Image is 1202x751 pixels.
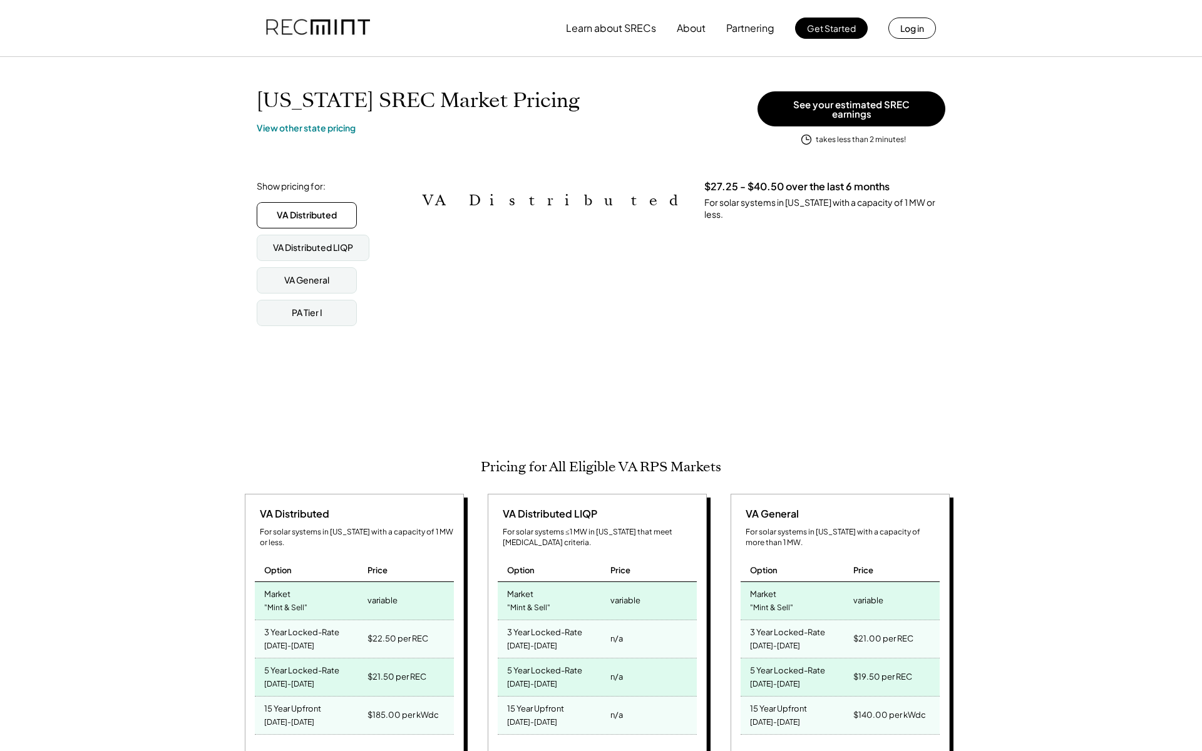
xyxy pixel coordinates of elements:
div: VA Distributed LIQP [498,507,597,521]
a: View other state pricing [257,122,356,135]
h1: [US_STATE] SREC Market Pricing [257,88,580,113]
div: Option [750,565,778,576]
div: n/a [610,706,623,723]
div: VA Distributed [277,209,337,222]
div: variable [610,591,640,609]
div: 5 Year Locked-Rate [264,662,339,676]
div: [DATE]-[DATE] [750,638,800,655]
div: Price [610,565,630,576]
div: "Mint & Sell" [264,600,307,616]
div: $22.50 per REC [367,630,428,647]
div: $140.00 per kWdc [853,706,926,723]
div: [DATE]-[DATE] [750,676,800,693]
button: Get Started [795,18,868,39]
div: For solar systems in [US_STATE] with a capacity of 1 MW or less. [704,197,945,221]
div: $21.00 per REC [853,630,913,647]
div: 3 Year Locked-Rate [264,623,339,638]
div: For solar systems ≤1 MW in [US_STATE] that meet [MEDICAL_DATA] criteria. [503,527,697,548]
div: Option [507,565,535,576]
h2: VA Distributed [423,192,686,210]
div: 15 Year Upfront [507,700,564,714]
img: recmint-logotype%403x.png [266,7,370,49]
div: VA Distributed [255,507,329,521]
div: VA Distributed LIQP [273,242,353,254]
div: variable [853,591,883,609]
div: Price [367,565,388,576]
button: Partnering [726,16,774,41]
div: $185.00 per kWdc [367,706,439,723]
div: $21.50 per REC [367,668,426,685]
div: 3 Year Locked-Rate [750,623,825,638]
button: Log in [888,18,936,39]
div: [DATE]-[DATE] [264,676,314,693]
div: 5 Year Locked-Rate [750,662,825,676]
div: For solar systems in [US_STATE] with a capacity of 1 MW or less. [260,527,454,548]
div: Show pricing for: [257,180,326,193]
div: takes less than 2 minutes! [816,135,906,145]
div: 15 Year Upfront [264,700,321,714]
div: VA General [284,274,329,287]
div: Option [264,565,292,576]
div: 15 Year Upfront [750,700,807,714]
button: Learn about SRECs [566,16,656,41]
div: [DATE]-[DATE] [507,676,557,693]
div: "Mint & Sell" [507,600,550,616]
div: Market [507,585,533,600]
div: variable [367,591,398,609]
div: 5 Year Locked-Rate [507,662,582,676]
div: n/a [610,668,623,685]
button: About [677,16,706,41]
button: See your estimated SREC earnings [758,91,945,126]
div: For solar systems in [US_STATE] with a capacity of more than 1 MW. [746,527,940,548]
div: n/a [610,630,623,647]
h2: Pricing for All Eligible VA RPS Markets [481,459,721,475]
div: [DATE]-[DATE] [507,714,557,731]
div: PA Tier I [292,307,322,319]
div: Market [750,585,776,600]
div: [DATE]-[DATE] [264,638,314,655]
h3: $27.25 - $40.50 over the last 6 months [704,180,890,193]
div: [DATE]-[DATE] [750,714,800,731]
div: VA General [741,507,799,521]
div: [DATE]-[DATE] [264,714,314,731]
div: Price [853,565,873,576]
div: 3 Year Locked-Rate [507,623,582,638]
div: "Mint & Sell" [750,600,793,616]
div: Market [264,585,290,600]
div: [DATE]-[DATE] [507,638,557,655]
div: $19.50 per REC [853,668,912,685]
